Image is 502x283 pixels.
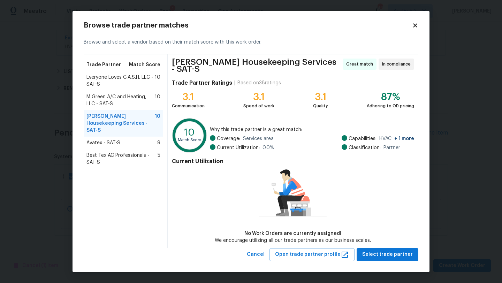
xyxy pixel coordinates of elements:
text: 10 [184,128,195,137]
span: M Green A/C and Heating, LLC - SAT-S [86,93,155,107]
span: [PERSON_NAME] Housekeeping Services - SAT-S [172,59,341,72]
div: Browse and select a vendor based on their match score with this work order. [84,30,418,54]
div: We encourage utilizing all our trade partners as our business scales. [215,237,371,244]
span: Capabilities: [349,135,376,142]
h4: Trade Partner Ratings [172,79,232,86]
span: Everyone Loves C.A.S.H. LLC - SAT-S [86,74,155,88]
span: [PERSON_NAME] Housekeeping Services - SAT-S [86,113,155,134]
h4: Current Utilization [172,158,414,165]
span: 10 [155,93,160,107]
div: Based on 38 ratings [237,79,281,86]
span: 9 [157,139,160,146]
div: No Work Orders are currently assigned! [215,230,371,237]
button: Open trade partner profile [269,248,355,261]
div: 3.1 [313,93,328,100]
span: Avatex - SAT-S [86,139,120,146]
button: Cancel [244,248,267,261]
span: Cancel [247,250,265,259]
span: Partner [383,144,400,151]
div: 3.1 [172,93,205,100]
span: Current Utilization: [217,144,260,151]
div: Quality [313,102,328,109]
button: Select trade partner [357,248,418,261]
div: Speed of work [243,102,274,109]
span: 10 [155,74,160,88]
span: Coverage: [217,135,240,142]
div: | [232,79,237,86]
span: + 1 more [394,136,414,141]
span: 0.0 % [263,144,274,151]
span: Great match [346,61,376,68]
h2: Browse trade partner matches [84,22,412,29]
span: Open trade partner profile [275,250,349,259]
span: 10 [155,113,160,134]
span: Best Tex AC Professionals - SAT-S [86,152,158,166]
span: 5 [158,152,160,166]
span: Trade Partner [86,61,121,68]
span: Services area [243,135,274,142]
text: Match Score [178,138,201,142]
span: HVAC [379,135,414,142]
span: Match Score [129,61,160,68]
span: Why this trade partner is a great match: [210,126,414,133]
div: 87% [367,93,414,100]
div: Adhering to OD pricing [367,102,414,109]
span: Classification: [349,144,381,151]
div: Communication [172,102,205,109]
div: 3.1 [243,93,274,100]
span: In compliance [382,61,413,68]
span: Select trade partner [362,250,413,259]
